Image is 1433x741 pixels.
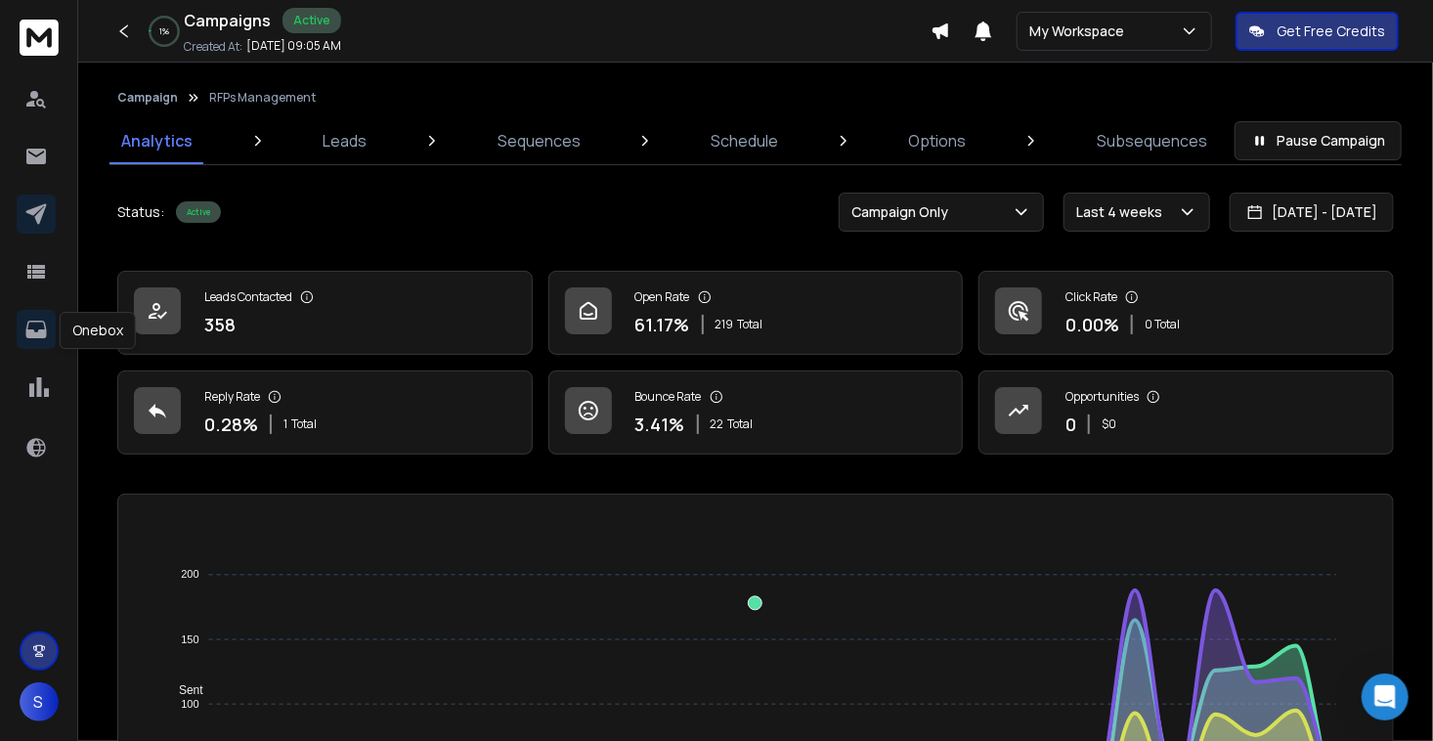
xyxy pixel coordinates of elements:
[204,289,292,305] p: Leads Contacted
[486,117,592,164] a: Sequences
[109,117,204,164] a: Analytics
[548,370,964,455] a: Bounce Rate3.41%22Total
[117,370,533,455] a: Reply Rate0.28%1Total
[117,271,533,355] a: Leads Contacted358
[498,129,581,153] p: Sequences
[323,129,367,153] p: Leads
[283,416,287,432] span: 1
[60,312,136,349] div: Onebox
[1076,202,1170,222] p: Last 4 weeks
[176,201,221,223] div: Active
[182,698,199,710] tspan: 100
[1235,121,1402,160] button: Pause Campaign
[164,683,203,697] span: Sent
[635,289,690,305] p: Open Rate
[851,202,956,222] p: Campaign Only
[20,682,59,721] button: S
[548,271,964,355] a: Open Rate61.17%219Total
[978,271,1394,355] a: Click Rate0.00%0 Total
[1029,22,1132,41] p: My Workspace
[182,633,199,645] tspan: 150
[1145,317,1180,332] p: 0 Total
[117,202,164,222] p: Status:
[291,416,317,432] span: Total
[121,129,193,153] p: Analytics
[246,38,341,54] p: [DATE] 09:05 AM
[184,9,271,32] h1: Campaigns
[635,411,685,438] p: 3.41 %
[311,117,378,164] a: Leads
[282,8,341,33] div: Active
[159,25,169,37] p: 1 %
[209,90,316,106] p: RFPs Management
[978,370,1394,455] a: Opportunities0$0
[1236,12,1399,51] button: Get Free Credits
[699,117,790,164] a: Schedule
[635,389,702,405] p: Bounce Rate
[728,416,754,432] span: Total
[1065,389,1139,405] p: Opportunities
[1097,129,1207,153] p: Subsequences
[897,117,978,164] a: Options
[117,90,178,106] button: Campaign
[1102,416,1116,432] p: $ 0
[1230,193,1394,232] button: [DATE] - [DATE]
[711,129,778,153] p: Schedule
[1277,22,1385,41] p: Get Free Credits
[738,317,763,332] span: Total
[204,389,260,405] p: Reply Rate
[909,129,967,153] p: Options
[1085,117,1219,164] a: Subsequences
[1065,411,1076,438] p: 0
[184,39,242,55] p: Created At:
[711,416,724,432] span: 22
[204,411,258,438] p: 0.28 %
[204,311,236,338] p: 358
[182,569,199,581] tspan: 200
[1065,311,1119,338] p: 0.00 %
[1362,674,1409,720] div: Open Intercom Messenger
[716,317,734,332] span: 219
[635,311,690,338] p: 61.17 %
[1065,289,1117,305] p: Click Rate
